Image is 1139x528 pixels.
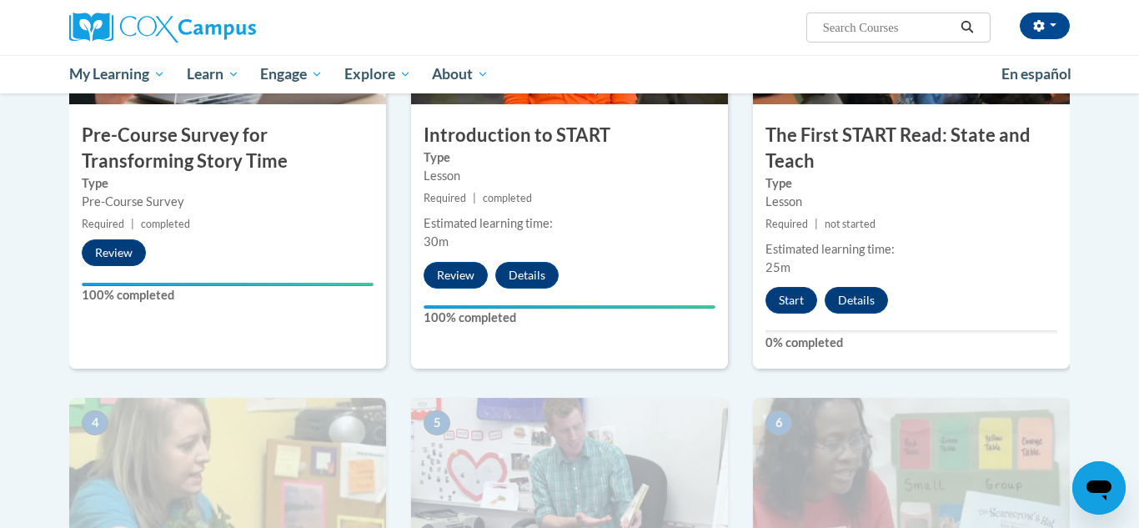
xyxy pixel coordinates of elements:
span: completed [483,192,532,204]
span: Learn [187,64,239,84]
label: Type [82,174,374,193]
label: 100% completed [82,286,374,304]
label: Type [765,174,1057,193]
span: 5 [424,410,450,435]
span: not started [825,218,876,230]
button: Details [825,287,888,314]
iframe: Button to launch messaging window [1072,461,1126,515]
label: Type [424,148,715,167]
div: Main menu [44,55,1095,93]
span: Explore [344,64,411,84]
button: Review [424,262,488,289]
span: 25m [765,260,790,274]
a: Cox Campus [69,13,386,43]
button: Details [495,262,559,289]
img: Cox Campus [69,13,256,43]
div: Lesson [765,193,1057,211]
span: En español [1001,65,1071,83]
span: 30m [424,234,449,249]
span: Required [424,192,466,204]
button: Review [82,239,146,266]
div: Estimated learning time: [765,240,1057,259]
a: Explore [334,55,422,93]
a: About [422,55,500,93]
a: Learn [176,55,250,93]
label: 100% completed [424,309,715,327]
a: En español [991,57,1082,92]
button: Start [765,287,817,314]
h3: Pre-Course Survey for Transforming Story Time [69,123,386,174]
h3: The First START Read: State and Teach [753,123,1070,174]
span: Required [765,218,808,230]
span: | [131,218,134,230]
div: Your progress [82,283,374,286]
h3: Introduction to START [411,123,728,148]
button: Account Settings [1020,13,1070,39]
a: My Learning [58,55,176,93]
span: 6 [765,410,792,435]
span: About [432,64,489,84]
div: Your progress [424,305,715,309]
span: Required [82,218,124,230]
span: 4 [82,410,108,435]
div: Pre-Course Survey [82,193,374,211]
span: Engage [260,64,323,84]
span: My Learning [69,64,165,84]
div: Lesson [424,167,715,185]
span: | [815,218,818,230]
span: | [473,192,476,204]
label: 0% completed [765,334,1057,352]
input: Search Courses [821,18,955,38]
span: completed [141,218,190,230]
button: Search [955,18,980,38]
div: Estimated learning time: [424,214,715,233]
a: Engage [249,55,334,93]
